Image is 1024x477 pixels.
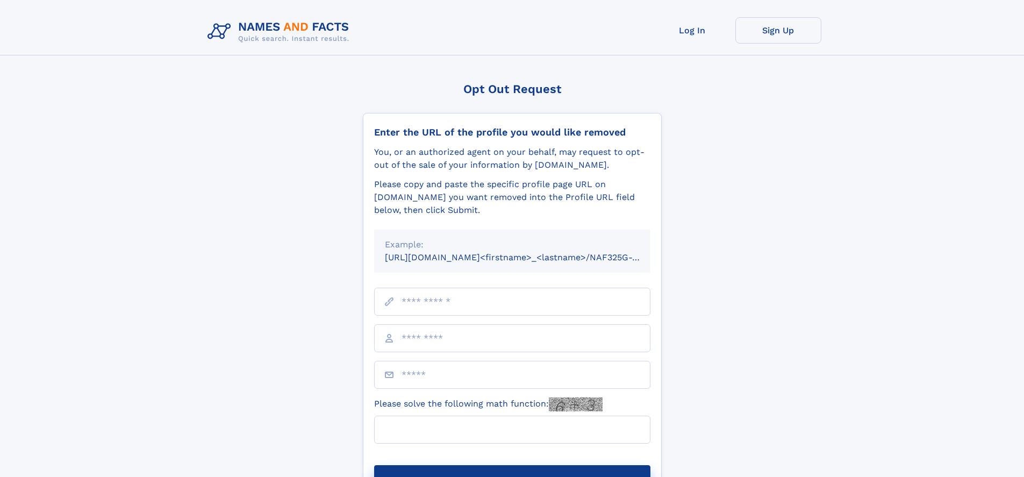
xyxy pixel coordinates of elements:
[363,82,662,96] div: Opt Out Request
[385,238,640,251] div: Example:
[649,17,735,44] a: Log In
[374,178,650,217] div: Please copy and paste the specific profile page URL on [DOMAIN_NAME] you want removed into the Pr...
[374,146,650,172] div: You, or an authorized agent on your behalf, may request to opt-out of the sale of your informatio...
[374,126,650,138] div: Enter the URL of the profile you would like removed
[203,17,358,46] img: Logo Names and Facts
[735,17,821,44] a: Sign Up
[374,397,603,411] label: Please solve the following math function:
[385,252,671,262] small: [URL][DOMAIN_NAME]<firstname>_<lastname>/NAF325G-xxxxxxxx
